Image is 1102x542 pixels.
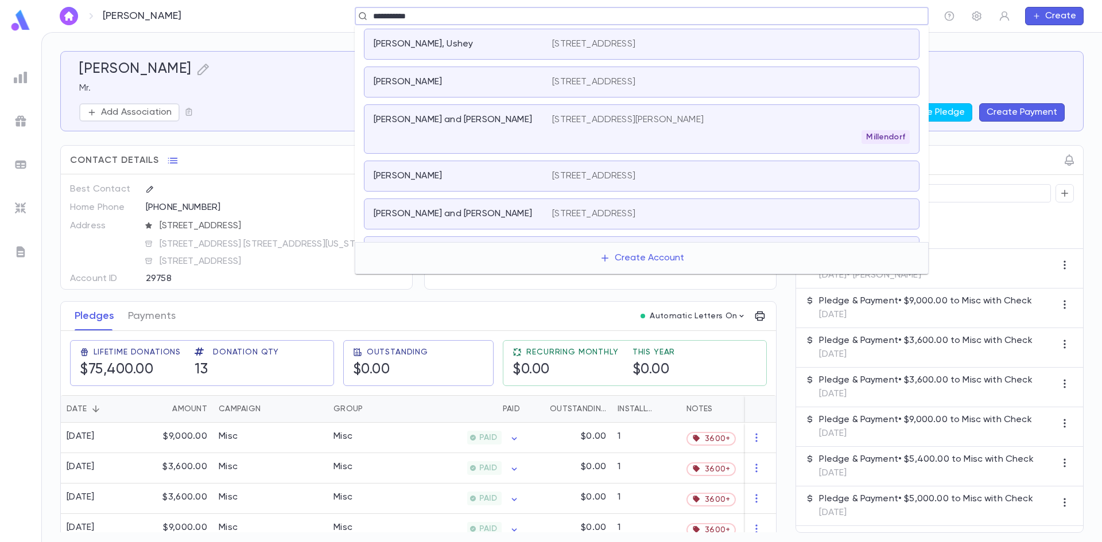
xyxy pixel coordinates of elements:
[531,400,550,418] button: Sort
[581,461,606,473] p: $0.00
[552,208,635,220] p: [STREET_ADDRESS]
[9,9,32,32] img: logo
[475,494,502,503] span: PAID
[67,492,95,503] div: [DATE]
[155,256,404,267] span: [STREET_ADDRESS]
[333,395,363,423] div: Group
[138,453,213,483] div: $3,600.00
[550,395,606,423] div: Outstanding
[219,431,238,442] div: Misc
[819,493,1033,505] p: Pledge & Payment • $5,000.00 to Misc with Check
[333,522,352,533] div: Misc
[374,170,442,182] p: [PERSON_NAME]
[819,467,1033,479] p: [DATE]
[552,170,635,182] p: [STREET_ADDRESS]
[146,198,403,216] div: [PHONE_NUMBER]
[503,395,520,423] div: Paid
[819,428,1031,439] p: [DATE]
[333,492,352,503] div: Misc
[681,395,824,423] div: Notes
[414,395,526,423] div: Paid
[979,103,1065,122] button: Create Payment
[128,302,176,330] button: Payments
[154,400,172,418] button: Sort
[353,361,390,379] h5: $0.00
[612,453,681,483] div: 1
[636,308,751,324] button: Automatic Letters On
[705,434,730,443] span: 3600+
[612,483,681,514] div: 1
[14,245,28,259] img: letters_grey.7941b92b52307dd3b8a917253454ce1c.svg
[819,295,1031,307] p: Pledge & Payment • $9,000.00 to Misc with Check
[862,132,910,142] span: Millendorf
[475,433,502,442] span: PAID
[155,220,404,232] span: [STREET_ADDRESS]
[14,201,28,215] img: imports_grey.530a8a0e642e233f2baf0ef88e8c9fcb.svg
[618,395,657,423] div: Installments
[374,38,473,50] p: [PERSON_NAME], Ushey
[552,114,704,126] p: [STREET_ADDRESS][PERSON_NAME]
[819,507,1033,518] p: [DATE]
[819,414,1031,426] p: Pledge & Payment • $9,000.00 to Misc with Check
[650,311,737,321] p: Automatic Letters On
[101,107,172,118] p: Add Association
[819,309,1031,321] p: [DATE]
[633,348,676,357] span: This Year
[367,348,428,357] span: Outstanding
[1025,7,1084,25] button: Create
[374,208,532,220] p: [PERSON_NAME] and [PERSON_NAME]
[79,83,1065,94] p: Mr.
[475,524,502,533] span: PAID
[363,400,381,418] button: Sort
[67,395,87,423] div: Date
[146,270,346,287] div: 29758
[333,461,352,473] div: Misc
[633,361,670,379] h5: $0.00
[213,348,279,357] span: Donation Qty
[172,395,207,423] div: Amount
[374,76,442,88] p: [PERSON_NAME]
[79,103,180,122] button: Add Association
[138,483,213,514] div: $3,600.00
[894,103,972,122] button: Create Pledge
[819,349,1032,360] p: [DATE]
[14,158,28,171] img: batches_grey.339ca447c9d9533ef1741baa751efc33.svg
[261,400,279,418] button: Sort
[155,239,404,250] span: [STREET_ADDRESS] [STREET_ADDRESS][US_STATE]
[80,361,153,379] h5: $75,400.00
[819,335,1032,346] p: Pledge & Payment • $3,600.00 to Misc with Check
[219,522,238,533] div: Misc
[374,114,532,126] p: [PERSON_NAME] and [PERSON_NAME]
[591,247,693,269] button: Create Account
[67,431,95,442] div: [DATE]
[219,492,238,503] div: Misc
[14,71,28,84] img: reports_grey.c525e4749d1bce6a11f5fe2a8de1b229.svg
[333,431,352,442] div: Misc
[138,423,213,453] div: $9,000.00
[219,395,261,423] div: Campaign
[612,395,681,423] div: Installments
[14,114,28,128] img: campaigns_grey.99e729a5f7ee94e3726e6486bddda8f1.svg
[213,395,328,423] div: Campaign
[87,400,105,418] button: Sort
[70,270,136,288] p: Account ID
[67,522,95,533] div: [DATE]
[552,76,635,88] p: [STREET_ADDRESS]
[657,400,675,418] button: Sort
[103,10,181,22] p: [PERSON_NAME]
[138,395,213,423] div: Amount
[581,431,606,442] p: $0.00
[61,395,138,423] div: Date
[513,361,550,379] h5: $0.00
[705,465,730,474] span: 3600+
[581,492,606,503] p: $0.00
[195,361,208,379] h5: 13
[75,302,114,330] button: Pledges
[819,388,1032,400] p: [DATE]
[686,395,712,423] div: Notes
[705,525,730,535] span: 3600+
[70,217,136,235] p: Address
[612,423,681,453] div: 1
[475,463,502,473] span: PAID
[705,495,730,504] span: 3600+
